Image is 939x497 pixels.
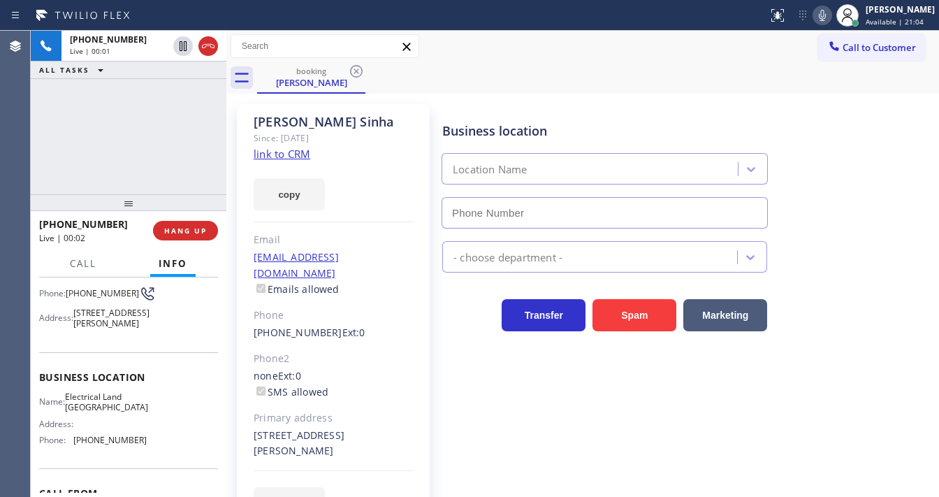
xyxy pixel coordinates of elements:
span: Ext: 0 [278,369,301,382]
button: copy [254,178,325,210]
span: ALL TASKS [39,65,89,75]
button: HANG UP [153,221,218,240]
span: [PHONE_NUMBER] [66,288,139,298]
span: [STREET_ADDRESS][PERSON_NAME] [73,308,150,329]
div: Dave Sinha [259,62,364,92]
button: Hang up [198,36,218,56]
div: booking [259,66,364,76]
button: Spam [592,299,676,331]
button: Hold Customer [173,36,193,56]
div: Phone2 [254,351,414,367]
a: [EMAIL_ADDRESS][DOMAIN_NAME] [254,250,339,280]
button: Info [150,250,196,278]
span: Live | 00:02 [39,232,85,244]
span: Phone: [39,435,73,445]
span: Address: [39,419,76,429]
span: Call [70,257,96,270]
button: ALL TASKS [31,62,117,78]
label: SMS allowed [254,385,328,398]
a: [PHONE_NUMBER] [254,326,342,339]
input: Phone Number [442,197,768,229]
span: Available | 21:04 [866,17,924,27]
span: Info [159,257,187,270]
div: [PERSON_NAME] [866,3,935,15]
div: none [254,368,414,401]
span: Ext: 0 [342,326,365,339]
span: Live | 00:01 [70,46,110,56]
button: Call to Customer [818,34,925,61]
span: Phone: [39,288,66,298]
div: [STREET_ADDRESS][PERSON_NAME] [254,428,414,460]
input: SMS allowed [256,387,265,396]
span: [PHONE_NUMBER] [39,217,128,231]
div: Since: [DATE] [254,130,414,146]
span: Business location [39,370,218,384]
button: Call [61,250,105,278]
input: Search [231,35,418,57]
span: Name: [39,396,65,407]
div: Phone [254,308,414,324]
div: [PERSON_NAME] Sinha [254,114,414,130]
span: HANG UP [164,226,207,236]
div: [PERSON_NAME] [259,76,364,89]
button: Transfer [502,299,585,331]
div: Location Name [453,161,527,178]
span: Address: [39,312,73,323]
span: [PHONE_NUMBER] [73,435,147,445]
div: Business location [442,122,767,141]
span: [PHONE_NUMBER] [70,34,147,45]
button: Marketing [683,299,767,331]
span: Call to Customer [843,41,916,54]
input: Emails allowed [256,284,265,293]
div: Email [254,232,414,248]
div: - choose department - [453,249,562,265]
button: Mute [813,6,832,25]
span: Electrical Land [GEOGRAPHIC_DATA] [65,391,148,413]
a: link to CRM [254,147,310,161]
div: Primary address [254,410,414,426]
label: Emails allowed [254,282,340,296]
